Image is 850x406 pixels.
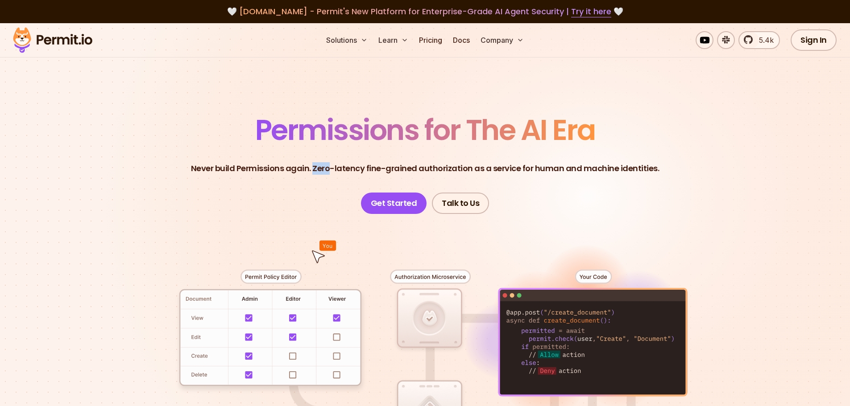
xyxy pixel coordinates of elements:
[323,31,371,49] button: Solutions
[21,5,829,18] div: 🤍 🤍
[361,193,427,214] a: Get Started
[255,110,595,150] span: Permissions for The AI Era
[738,31,780,49] a: 5.4k
[239,6,611,17] span: [DOMAIN_NAME] - Permit's New Platform for Enterprise-Grade AI Agent Security |
[375,31,412,49] button: Learn
[432,193,489,214] a: Talk to Us
[791,29,837,51] a: Sign In
[415,31,446,49] a: Pricing
[754,35,774,45] span: 5.4k
[9,25,96,55] img: Permit logo
[449,31,473,49] a: Docs
[571,6,611,17] a: Try it here
[191,162,659,175] p: Never build Permissions again. Zero-latency fine-grained authorization as a service for human and...
[477,31,527,49] button: Company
